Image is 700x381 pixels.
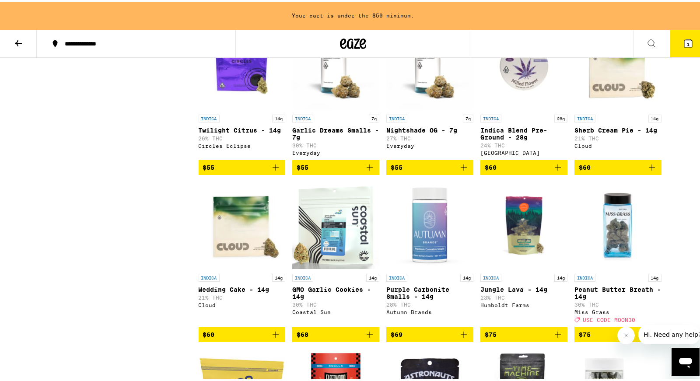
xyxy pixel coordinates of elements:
[579,329,591,336] span: $75
[386,158,473,173] button: Add to bag
[199,180,286,325] a: Open page for Wedding Cake - 14g from Cloud
[480,141,567,147] p: 24% THC
[203,329,215,336] span: $60
[199,301,286,306] div: Cloud
[199,293,286,299] p: 21% THC
[480,148,567,154] div: [GEOGRAPHIC_DATA]
[199,325,286,340] button: Add to bag
[366,272,379,280] p: 14g
[554,272,567,280] p: 14g
[386,134,473,140] p: 27% THC
[292,125,379,139] p: Garlic Dreams Smalls - 7g
[480,284,567,291] p: Jungle Lava - 14g
[579,162,591,169] span: $60
[199,141,286,147] div: Circles Eclipse
[199,272,220,280] p: INDICA
[480,301,567,306] div: Humboldt Farms
[203,162,215,169] span: $55
[292,325,379,340] button: Add to bag
[485,329,497,336] span: $75
[292,21,379,108] img: Everyday - Garlic Dreams Smalls - 7g
[574,134,661,140] p: 21% THC
[386,125,473,132] p: Nightshade OG - 7g
[574,308,661,313] div: Miss Grass
[199,113,220,121] p: INDICA
[386,272,407,280] p: INDICA
[574,325,661,340] button: Add to bag
[292,300,379,306] p: 30% THC
[574,300,661,306] p: 30% THC
[369,113,379,121] p: 7g
[292,158,379,173] button: Add to bag
[574,180,661,325] a: Open page for Peanut Butter Breath - 14g from Miss Grass
[297,162,308,169] span: $55
[386,300,473,306] p: 28% THC
[480,158,567,173] button: Add to bag
[480,293,567,299] p: 23% THC
[272,113,285,121] p: 14g
[292,113,313,121] p: INDICA
[574,141,661,147] div: Cloud
[272,272,285,280] p: 14g
[463,113,473,121] p: 7g
[292,284,379,298] p: GMO Garlic Cookies - 14g
[574,284,661,298] p: Peanut Butter Breath - 14g
[480,21,567,158] a: Open page for Indica Blend Pre-Ground - 28g from Almora Farm
[574,113,595,121] p: INDICA
[617,325,635,343] iframe: Close message
[199,180,286,268] img: Cloud - Wedding Cake - 14g
[292,272,313,280] p: INDICA
[391,329,402,336] span: $69
[574,272,595,280] p: INDICA
[386,180,473,325] a: Open page for Purple Carbonite Smalls - 14g from Autumn Brands
[199,21,286,158] a: Open page for Twilight Citrus - 14g from Circles Eclipse
[672,346,700,374] iframe: Button to launch messaging window
[292,21,379,158] a: Open page for Garlic Dreams Smalls - 7g from Everyday
[574,158,661,173] button: Add to bag
[386,21,473,108] img: Everyday - Nightshade OG - 7g
[554,113,567,121] p: 28g
[386,21,473,158] a: Open page for Nightshade OG - 7g from Everyday
[648,272,661,280] p: 14g
[480,180,567,268] img: Humboldt Farms - Jungle Lava - 14g
[292,308,379,313] div: Coastal Sun
[199,158,286,173] button: Add to bag
[574,21,661,108] img: Cloud - Sherb Cream Pie - 14g
[199,125,286,132] p: Twilight Citrus - 14g
[199,134,286,140] p: 26% THC
[386,284,473,298] p: Purple Carbonite Smalls - 14g
[574,21,661,158] a: Open page for Sherb Cream Pie - 14g from Cloud
[480,325,567,340] button: Add to bag
[386,180,473,268] img: Autumn Brands - Purple Carbonite Smalls - 14g
[386,308,473,313] div: Autumn Brands
[480,21,567,108] img: Almora Farm - Indica Blend Pre-Ground - 28g
[292,141,379,147] p: 30% THC
[687,40,689,45] span: 1
[386,325,473,340] button: Add to bag
[5,6,63,13] span: Hi. Need any help?
[480,125,567,139] p: Indica Blend Pre-Ground - 28g
[386,141,473,147] div: Everyday
[574,180,661,268] img: Miss Grass - Peanut Butter Breath - 14g
[460,272,473,280] p: 14g
[480,180,567,325] a: Open page for Jungle Lava - 14g from Humboldt Farms
[648,113,661,121] p: 14g
[292,148,379,154] div: Everyday
[480,113,501,121] p: INDICA
[480,272,501,280] p: INDICA
[292,180,379,325] a: Open page for GMO Garlic Cookies - 14g from Coastal Sun
[297,329,308,336] span: $68
[391,162,402,169] span: $55
[199,21,286,108] img: Circles Eclipse - Twilight Citrus - 14g
[638,323,700,343] iframe: Message from company
[485,162,497,169] span: $60
[574,125,661,132] p: Sherb Cream Pie - 14g
[199,284,286,291] p: Wedding Cake - 14g
[583,315,635,321] span: USE CODE MOON30
[292,180,379,268] img: Coastal Sun - GMO Garlic Cookies - 14g
[386,113,407,121] p: INDICA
